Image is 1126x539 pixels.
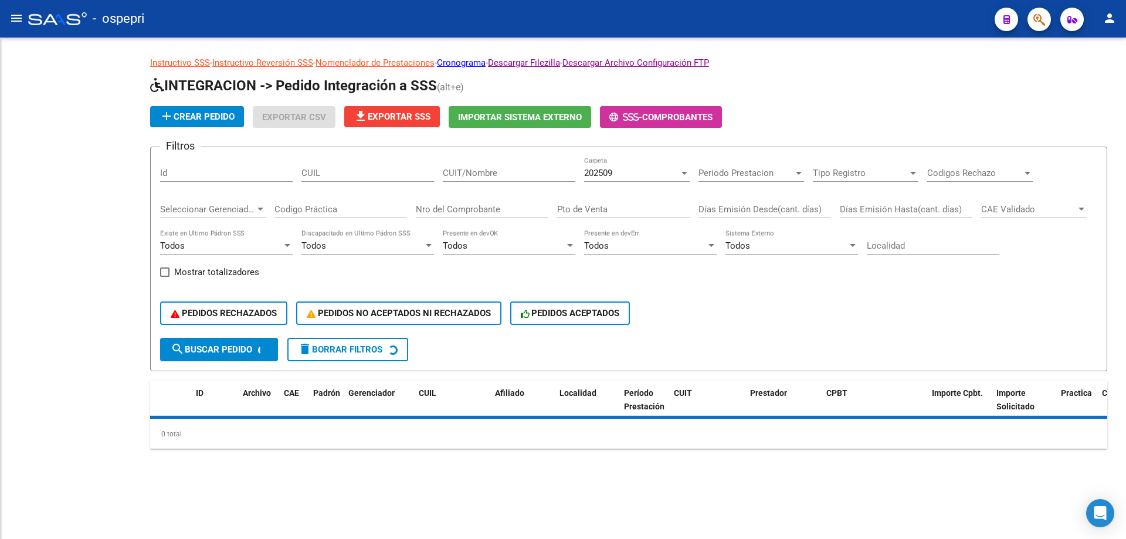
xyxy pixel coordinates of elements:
datatable-header-cell: Gerenciador [344,381,414,432]
p: - - - - - [150,56,1107,69]
span: Período Prestación [624,388,664,411]
div: Open Intercom Messenger [1086,499,1114,527]
button: Importar Sistema Externo [449,106,591,128]
datatable-header-cell: Afiliado [490,381,555,432]
mat-icon: search [171,342,185,356]
mat-icon: add [160,109,174,123]
button: Exportar CSV [253,106,335,128]
button: Crear Pedido [150,106,244,127]
span: (alt+e) [437,82,464,93]
a: Instructivo SSS [150,57,210,68]
button: -Comprobantes [600,106,722,128]
datatable-header-cell: CUIL [414,381,490,432]
span: Comprobantes [642,112,713,123]
datatable-header-cell: Archivo [238,381,279,432]
datatable-header-cell: Practica [1056,381,1097,432]
datatable-header-cell: Padrón [308,381,344,432]
span: Archivo [243,388,271,398]
span: Todos [160,240,185,251]
span: Tipo Registro [813,168,908,178]
mat-icon: menu [9,11,23,25]
span: PEDIDOS RECHAZADOS [171,308,277,318]
span: CPBT [826,388,847,398]
datatable-header-cell: ID [191,381,238,432]
span: Importe Cpbt. [932,388,983,398]
button: PEDIDOS ACEPTADOS [510,301,630,325]
button: Buscar Pedido [160,338,278,361]
button: Exportar SSS [344,106,440,127]
span: Prestador [750,388,787,398]
span: - ospepri [93,6,144,32]
span: - [609,112,642,123]
span: CUIL [419,388,436,398]
span: Todos [443,240,467,251]
a: Descargar Archivo Configuración FTP [562,57,709,68]
a: Nomenclador de Prestaciones [316,57,435,68]
span: CAE Validado [981,204,1076,215]
a: Instructivo Reversión SSS [212,57,313,68]
span: CAE [284,388,299,398]
datatable-header-cell: Prestador [745,381,822,432]
a: Descargar Filezilla [488,57,560,68]
span: Gerenciador [348,388,395,398]
span: Afiliado [495,388,524,398]
span: Exportar CSV [262,112,326,123]
span: Buscar Pedido [171,344,252,355]
span: Localidad [559,388,596,398]
span: ID [196,388,204,398]
datatable-header-cell: CUIT [669,381,745,432]
mat-icon: delete [298,342,312,356]
button: PEDIDOS RECHAZADOS [160,301,287,325]
button: Borrar Filtros [287,338,408,361]
span: Borrar Filtros [298,344,382,355]
datatable-header-cell: CAE [279,381,308,432]
span: Mostrar totalizadores [174,265,259,279]
span: Seleccionar Gerenciador [160,204,255,215]
button: PEDIDOS NO ACEPTADOS NI RECHAZADOS [296,301,501,325]
datatable-header-cell: Importe Cpbt. [927,381,992,432]
span: Todos [301,240,326,251]
span: Practica [1061,388,1092,398]
span: PEDIDOS ACEPTADOS [521,308,620,318]
div: 0 total [150,419,1107,449]
span: Exportar SSS [354,111,430,122]
mat-icon: person [1103,11,1117,25]
span: Importar Sistema Externo [458,112,582,123]
span: Periodo Prestacion [698,168,793,178]
datatable-header-cell: Período Prestación [619,381,669,432]
datatable-header-cell: Localidad [555,381,619,432]
span: Crear Pedido [160,111,235,122]
span: INTEGRACION -> Pedido Integración a SSS [150,77,437,94]
span: Todos [584,240,609,251]
datatable-header-cell: Importe Solicitado [992,381,1056,432]
span: Codigos Rechazo [927,168,1022,178]
datatable-header-cell: CPBT [822,381,927,432]
span: 202509 [584,168,612,178]
a: Cronograma [437,57,486,68]
mat-icon: file_download [354,109,368,123]
span: PEDIDOS NO ACEPTADOS NI RECHAZADOS [307,308,491,318]
h3: Filtros [160,138,201,154]
span: Padrón [313,388,340,398]
span: CUIT [674,388,692,398]
span: Todos [725,240,750,251]
span: Importe Solicitado [996,388,1035,411]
